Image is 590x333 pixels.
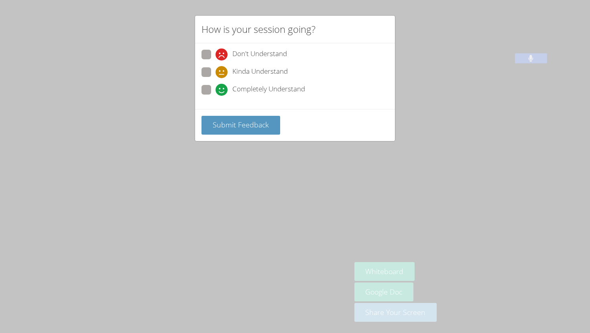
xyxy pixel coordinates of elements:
button: Submit Feedback [201,116,280,135]
h2: How is your session going? [201,22,315,36]
span: Kinda Understand [232,66,288,78]
span: Don't Understand [232,48,287,61]
span: Completely Understand [232,84,305,96]
span: Submit Feedback [213,120,269,129]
